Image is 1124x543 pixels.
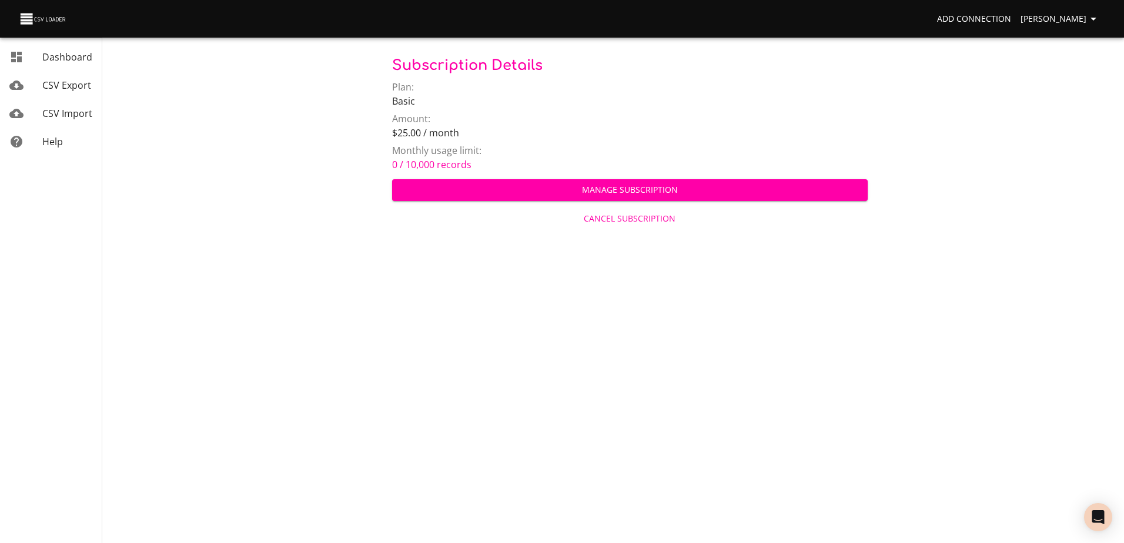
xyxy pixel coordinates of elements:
[397,212,863,226] span: Cancel Subscription
[42,107,92,120] span: CSV Import
[42,51,92,63] span: Dashboard
[1016,8,1105,30] button: [PERSON_NAME]
[392,144,481,157] span: Monthly usage limit:
[392,112,430,125] span: Amount:
[392,94,868,108] p: Basic
[937,12,1011,26] span: Add Connection
[392,208,868,230] button: Cancel Subscription
[402,183,858,197] span: Manage Subscription
[1021,12,1100,26] span: [PERSON_NAME]
[392,81,414,93] span: Plan:
[19,11,68,27] img: CSV Loader
[392,126,868,140] p: $25.00 / month
[392,58,543,73] span: Subscription Details
[42,79,91,92] span: CSV Export
[392,158,471,171] a: 0 / 10,000 records
[42,135,63,148] span: Help
[392,179,868,201] button: Manage Subscription
[932,8,1016,30] a: Add Connection
[1084,503,1112,531] div: Open Intercom Messenger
